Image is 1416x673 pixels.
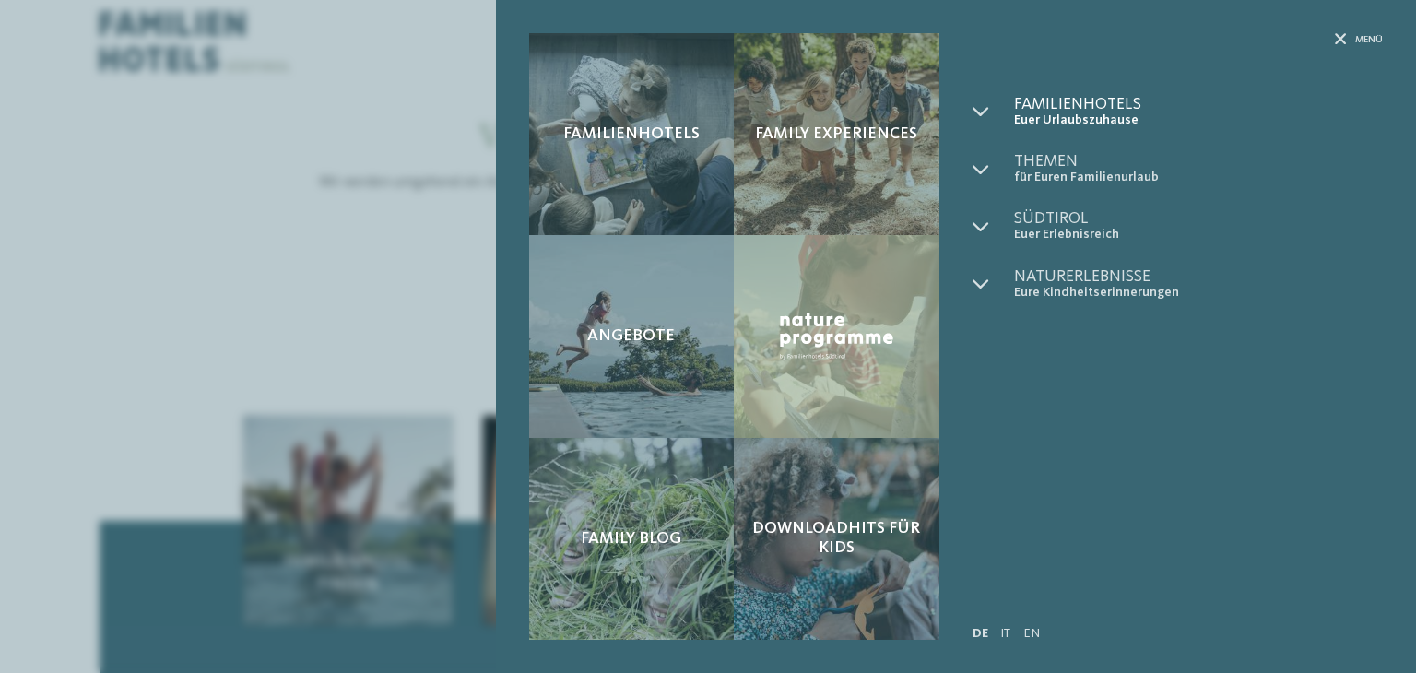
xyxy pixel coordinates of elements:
[1014,227,1383,242] span: Euer Erlebnisreich
[1014,210,1383,242] a: Südtirol Euer Erlebnisreich
[1014,268,1383,301] a: Naturerlebnisse Eure Kindheitserinnerungen
[755,124,917,145] span: Family Experiences
[1014,268,1383,285] span: Naturerlebnisse
[750,519,923,559] span: Downloadhits für Kids
[1014,153,1383,185] a: Themen für Euren Familienurlaub
[775,309,898,364] img: Nature Programme
[1014,96,1383,112] span: Familienhotels
[529,33,735,235] a: Sammelanfrage Familienhotels
[1014,153,1383,170] span: Themen
[973,627,988,640] a: DE
[1023,627,1040,640] a: EN
[734,235,939,437] a: Sammelanfrage Nature Programme
[1000,627,1010,640] a: IT
[1014,96,1383,128] a: Familienhotels Euer Urlaubszuhause
[529,438,735,640] a: Sammelanfrage Family Blog
[563,124,700,145] span: Familienhotels
[1014,285,1383,301] span: Eure Kindheitserinnerungen
[1014,112,1383,128] span: Euer Urlaubszuhause
[1014,210,1383,227] span: Südtirol
[1355,33,1383,47] span: Menü
[734,438,939,640] a: Sammelanfrage Downloadhits für Kids
[587,326,675,347] span: Angebote
[529,235,735,437] a: Sammelanfrage Angebote
[734,33,939,235] a: Sammelanfrage Family Experiences
[1014,170,1383,185] span: für Euren Familienurlaub
[581,529,681,549] span: Family Blog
